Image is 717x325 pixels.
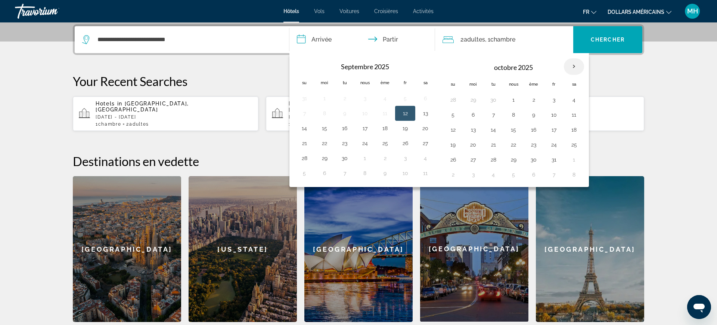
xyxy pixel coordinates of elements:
[73,154,644,169] h2: Destinations en vedette
[419,108,431,119] button: Jour 13
[129,122,149,127] span: Adultes
[298,168,310,178] button: Jour 5
[420,176,528,322] a: [GEOGRAPHIC_DATA]
[528,154,540,165] button: Jour 30
[339,138,351,148] button: Jour 23
[608,6,671,17] button: Changer de devise
[568,125,580,135] button: Jour 18
[96,101,122,107] span: Hotels in
[298,123,310,134] button: Jour 14
[379,93,391,104] button: Jour 4
[359,108,371,119] button: Jour 10
[591,37,625,43] font: Chercher
[528,95,540,105] button: Jour 2
[568,169,580,180] button: Jour 8
[379,123,391,134] button: Jour 18
[319,123,330,134] button: Jour 15
[339,168,351,178] button: Jour 7
[399,168,411,178] button: Jour 10
[319,138,330,148] button: Jour 22
[289,122,314,127] span: 1
[508,139,519,150] button: Jour 22
[96,114,252,120] p: [DATE] - [DATE]
[568,154,580,165] button: Jour 1
[583,6,596,17] button: Changer de langue
[528,110,540,120] button: Jour 9
[548,125,560,135] button: Jour 17
[528,139,540,150] button: Jour 23
[485,36,490,43] font: , 1
[487,139,499,150] button: Jour 21
[583,9,589,15] font: fr
[548,95,560,105] button: Jour 3
[494,63,533,71] font: octobre 2025
[15,1,90,21] a: Travorium
[289,101,382,113] span: [GEOGRAPHIC_DATA], [GEOGRAPHIC_DATA]
[508,95,519,105] button: Jour 1
[467,125,479,135] button: Jour 13
[399,123,411,134] button: Jour 19
[464,36,485,43] font: adultes
[487,95,499,105] button: Jour 30
[508,154,519,165] button: Jour 29
[399,138,411,148] button: Jour 26
[435,26,573,53] button: Voyageurs : 2 adultes, 0 enfants
[359,153,371,163] button: Jour 1
[564,58,584,75] button: Mois prochain
[467,169,479,180] button: Jour 3
[508,169,519,180] button: Jour 5
[374,8,398,14] a: Croisières
[548,169,560,180] button: Jour 7
[528,125,540,135] button: Jour 16
[359,123,371,134] button: Jour 17
[490,36,515,43] font: Chambre
[289,26,435,53] button: Dates d'arrivée et de départ
[419,168,431,178] button: Jour 11
[359,138,371,148] button: Jour 24
[447,95,459,105] button: Jour 28
[467,95,479,105] button: Jour 29
[683,3,702,19] button: Menu utilisateur
[298,93,310,104] button: Jour 31
[467,139,479,150] button: Jour 20
[359,168,371,178] button: Jour 8
[314,8,325,14] a: Vols
[73,176,181,322] a: [GEOGRAPHIC_DATA]
[96,101,189,113] span: [GEOGRAPHIC_DATA], [GEOGRAPHIC_DATA]
[339,123,351,134] button: Jour 16
[304,176,413,322] a: [GEOGRAPHIC_DATA]
[536,176,644,322] div: [GEOGRAPHIC_DATA]
[189,176,297,322] a: [US_STATE]
[548,110,560,120] button: Jour 10
[73,74,644,89] p: Your Recent Searches
[413,8,434,14] a: Activités
[447,154,459,165] button: Jour 26
[460,36,464,43] font: 2
[298,153,310,163] button: Jour 28
[447,139,459,150] button: Jour 19
[126,122,149,127] span: 2
[266,96,451,131] button: Hotels in [GEOGRAPHIC_DATA], [GEOGRAPHIC_DATA][DATE] - [DATE]1Chambre2Adultes
[289,101,316,107] span: Hotels in
[339,8,359,14] a: Voitures
[528,169,540,180] button: Jour 6
[447,169,459,180] button: Jour 2
[467,154,479,165] button: Jour 27
[339,153,351,163] button: Jour 30
[319,108,330,119] button: Jour 8
[608,9,664,15] font: dollars américains
[289,114,446,120] p: [DATE] - [DATE]
[487,154,499,165] button: Jour 28
[96,122,121,127] span: 1
[298,108,310,119] button: Jour 7
[283,8,299,14] a: Hôtels
[75,26,642,53] div: Widget de recherche
[379,108,391,119] button: Jour 11
[508,110,519,120] button: Jour 8
[298,138,310,148] button: Jour 21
